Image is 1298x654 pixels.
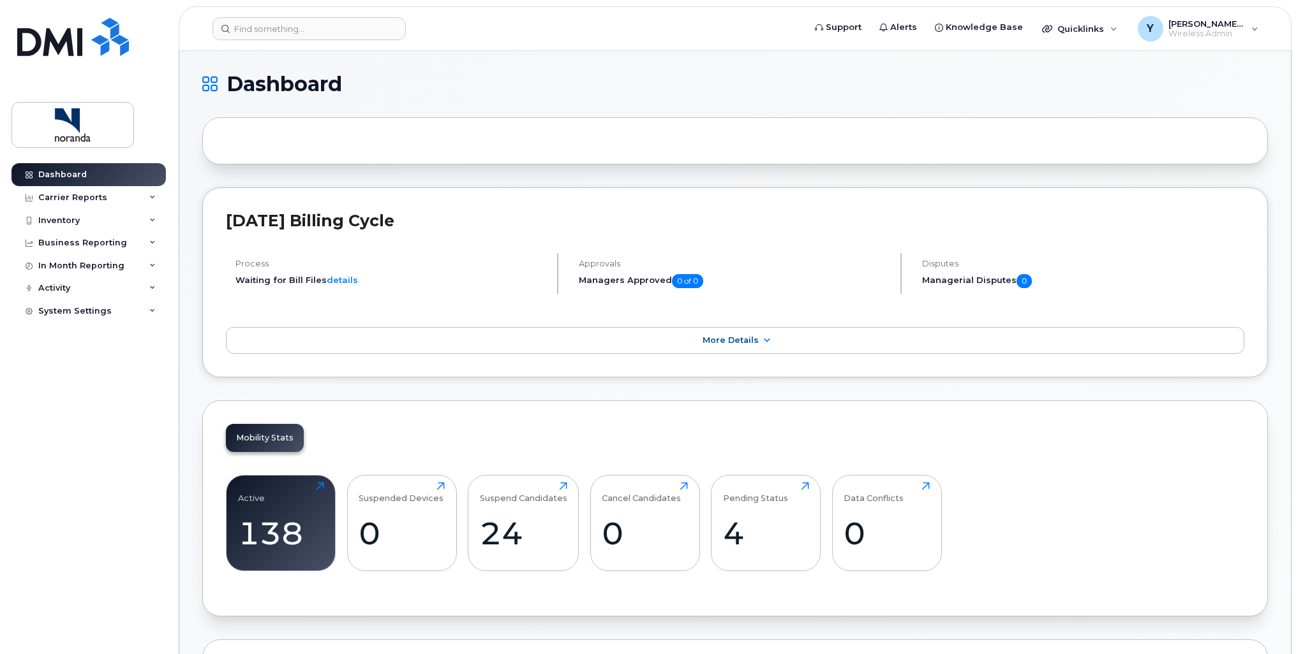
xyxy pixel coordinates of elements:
div: 0 [844,514,930,552]
div: 0 [359,514,445,552]
span: Dashboard [227,75,342,94]
span: More Details [703,335,759,345]
a: Suspended Devices0 [359,482,445,563]
span: 0 [1017,274,1032,288]
div: 24 [480,514,567,552]
h4: Disputes [922,259,1244,268]
a: Data Conflicts0 [844,482,930,563]
span: 0 of 0 [672,274,703,288]
div: Data Conflicts [844,482,904,503]
div: 4 [723,514,809,552]
div: 138 [238,514,324,552]
div: Pending Status [723,482,788,503]
div: Active [238,482,265,503]
li: Waiting for Bill Files [235,274,546,286]
h5: Managers Approved [579,274,890,288]
a: Cancel Candidates0 [602,482,688,563]
a: details [327,275,358,285]
a: Suspend Candidates24 [480,482,567,563]
div: Cancel Candidates [602,482,681,503]
div: 0 [602,514,688,552]
a: Active138 [238,482,324,563]
h4: Approvals [579,259,890,268]
a: Pending Status4 [723,482,809,563]
div: Suspended Devices [359,482,444,503]
div: Suspend Candidates [480,482,567,503]
h5: Managerial Disputes [922,274,1244,288]
h2: [DATE] Billing Cycle [226,211,1244,230]
h4: Process [235,259,546,268]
